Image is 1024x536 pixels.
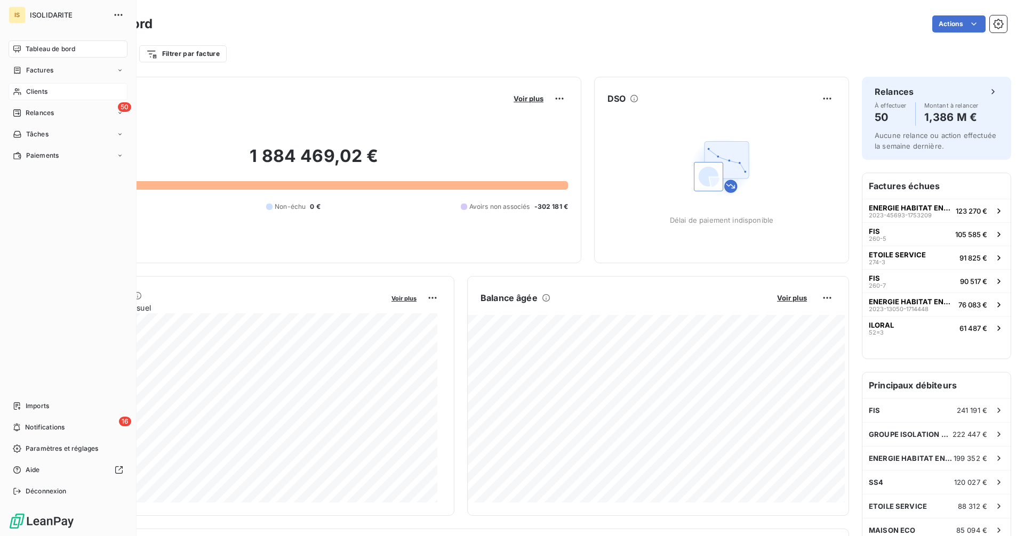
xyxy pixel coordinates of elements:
span: ILORAL [869,321,894,329]
h6: Factures échues [862,173,1011,199]
span: Délai de paiement indisponible [670,216,774,224]
span: Paiements [26,151,59,160]
button: ETOILE SERVICE274-391 825 € [862,246,1011,269]
span: SS4 [869,478,883,486]
span: 274-3 [869,259,885,265]
button: FIS260-790 517 € [862,269,1011,293]
span: GROUPE ISOLATION ENVIRONNEMENT [869,430,953,438]
span: ENERGIE HABITAT ENVIRONNEMENT [869,204,951,212]
span: Tableau de bord [26,44,75,54]
span: 260-7 [869,282,886,289]
span: 61 487 € [959,324,987,332]
span: 90 517 € [960,277,987,286]
span: 123 270 € [956,207,987,215]
h6: Balance âgée [481,291,538,304]
span: FIS [869,274,880,282]
span: 105 585 € [955,230,987,239]
span: 260-5 [869,235,886,242]
span: 2023-13050-1714448 [869,306,929,312]
button: ILORAL52=361 487 € [862,316,1011,339]
span: 85 094 € [956,526,987,534]
span: Factures [26,66,53,75]
span: Tâches [26,129,49,139]
span: 50 [118,102,131,112]
h2: 1 884 469,02 € [60,145,568,177]
span: ETOILE SERVICE [869,250,926,259]
img: Logo LeanPay [9,513,75,530]
span: Non-échu [275,202,306,212]
button: Voir plus [774,293,810,303]
span: 16 [119,417,131,426]
span: ENERGIE HABITAT ENVIRONNEMENT [869,454,954,462]
h4: 1,386 M € [924,109,979,126]
span: Voir plus [514,94,543,103]
span: Notifications [25,423,65,432]
a: Aide [9,461,127,478]
span: Aucune relance ou action effectuée la semaine dernière. [875,131,996,150]
span: Voir plus [777,294,807,302]
span: Montant à relancer [924,102,979,109]
span: -302 181 € [534,202,569,212]
button: Actions [932,15,986,33]
span: ETOILE SERVICE [869,502,927,510]
h6: Principaux débiteurs [862,372,1011,398]
h4: 50 [875,109,907,126]
span: FIS [869,227,880,235]
button: Voir plus [388,293,420,303]
span: À effectuer [875,102,907,109]
span: FIS [869,406,880,415]
span: MAISON ECO [869,526,916,534]
span: 52=3 [869,329,884,336]
span: ISOLIDARITE [30,11,107,19]
span: Avoirs non associés [469,202,530,212]
span: 241 191 € [957,406,987,415]
span: 199 352 € [954,454,987,462]
iframe: Intercom live chat [988,500,1013,525]
button: FIS260-5105 585 € [862,222,1011,246]
span: Voir plus [391,295,417,302]
span: Relances [26,108,54,118]
button: ENERGIE HABITAT ENVIRONNEMENT2023-13050-171444876 083 € [862,293,1011,316]
span: 120 027 € [954,478,987,486]
span: 88 312 € [958,502,987,510]
h6: Relances [875,85,914,98]
span: 76 083 € [958,301,987,309]
span: 2023-45693-1753209 [869,212,932,218]
span: Clients [26,87,47,96]
button: ENERGIE HABITAT ENVIRONNEMENT2023-45693-1753209123 270 € [862,199,1011,222]
span: ENERGIE HABITAT ENVIRONNEMENT [869,297,954,306]
span: Paramètres et réglages [26,444,98,453]
div: IS [9,6,26,23]
span: Chiffre d'affaires mensuel [60,302,384,313]
span: 0 € [310,202,320,212]
img: Empty state [687,133,756,201]
span: Déconnexion [26,486,67,496]
button: Voir plus [510,94,547,103]
span: Imports [26,401,49,411]
span: Aide [26,465,40,475]
button: Filtrer par facture [139,45,227,62]
span: 91 825 € [959,254,987,262]
span: 222 447 € [953,430,987,438]
h6: DSO [607,92,626,105]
